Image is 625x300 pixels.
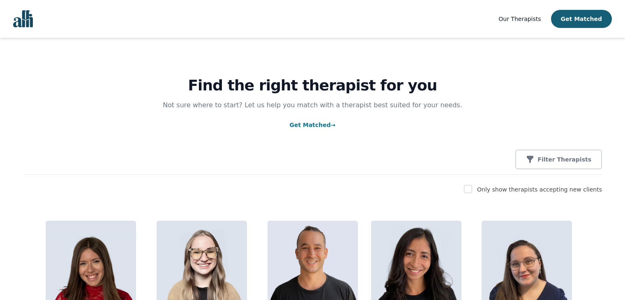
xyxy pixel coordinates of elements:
[23,77,602,94] h1: Find the right therapist for you
[537,155,591,164] p: Filter Therapists
[155,100,470,110] p: Not sure where to start? Let us help you match with a therapist best suited for your needs.
[515,150,602,169] button: Filter Therapists
[13,10,33,28] img: alli logo
[551,10,612,28] button: Get Matched
[498,16,541,22] span: Our Therapists
[498,14,541,24] a: Our Therapists
[331,122,336,128] span: →
[289,122,335,128] a: Get Matched
[477,186,602,193] label: Only show therapists accepting new clients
